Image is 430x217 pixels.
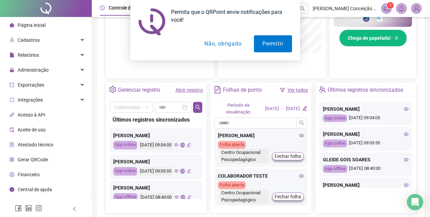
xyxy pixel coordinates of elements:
[254,35,292,52] button: Permitir
[275,193,301,200] span: Fechar folha
[323,130,409,138] div: [PERSON_NAME]
[214,102,262,116] div: Período de visualização:
[113,115,200,124] div: Últimos registros sincronizados
[10,68,14,72] span: lock
[139,141,172,149] div: [DATE] 09:04:05
[218,172,304,180] div: COLABORADOR TESTE
[175,87,203,93] a: Abrir registro
[187,169,191,173] span: edit
[35,205,42,212] span: instagram
[174,195,179,199] span: eye
[18,67,49,73] span: Administração
[323,140,347,147] div: App online
[299,133,304,138] span: eye
[113,132,199,139] div: [PERSON_NAME]
[218,132,304,139] div: [PERSON_NAME]
[196,35,250,52] button: Não, obrigado
[195,105,201,110] span: search
[220,189,269,204] div: Centro Ocupacional Psicopedagógico
[10,83,14,87] span: export
[113,193,138,202] div: App offline
[404,157,409,162] span: eye
[109,86,116,93] span: setting
[220,149,269,164] div: Centro Ocupacional Psicopedagógico
[319,86,326,93] span: team
[180,195,185,199] span: global
[323,140,409,147] div: [DATE] 09:03:55
[18,187,52,192] span: Central de ajuda
[138,8,166,35] img: notification icon
[288,87,308,93] a: Ver todos
[113,158,199,165] div: [PERSON_NAME]
[18,172,40,177] span: Financeiro
[218,141,246,149] div: Folha aberta
[323,114,347,122] div: App online
[118,84,160,96] div: Gerenciar registro
[72,206,77,211] span: left
[282,105,283,112] div: -
[404,132,409,137] span: eye
[10,97,14,102] span: sync
[174,143,178,147] span: eye
[18,97,43,103] span: Integrações
[272,152,304,160] button: Fechar folha
[10,112,14,117] span: api
[139,193,173,202] div: [DATE] 08:40:00
[187,143,191,147] span: edit
[323,114,409,122] div: [DATE] 09:04:05
[166,8,292,24] div: Permita que o QRPoint envie notificações para você!
[323,181,409,189] div: [PERSON_NAME]
[18,82,44,88] span: Exportações
[214,86,221,93] span: file-text
[113,141,137,149] div: App online
[404,107,409,111] span: eye
[18,157,48,162] span: Gerar QRCode
[328,84,403,96] div: Últimos registros sincronizados
[286,105,300,112] div: [DATE]
[272,193,304,201] button: Fechar folha
[10,172,14,177] span: dollar
[10,127,14,132] span: audit
[174,169,178,173] span: eye
[323,156,409,163] div: GLEIDE GOIS SOARES
[180,143,185,147] span: global
[323,165,409,173] div: [DATE] 08:40:00
[303,106,307,110] span: edit
[280,88,285,92] span: filter
[18,112,45,117] span: Acesso à API
[15,205,22,212] span: facebook
[18,127,46,132] span: Aceite de uso
[10,187,14,192] span: info-circle
[299,120,305,126] span: search
[187,195,191,199] span: edit
[25,205,32,212] span: linkedin
[323,165,347,173] div: App offline
[139,167,172,176] div: [DATE] 09:03:55
[275,152,301,160] span: Fechar folha
[10,142,14,147] span: solution
[10,157,14,162] span: qrcode
[323,105,409,113] div: [PERSON_NAME]
[218,181,246,189] div: Folha aberta
[265,105,279,112] div: [DATE]
[407,194,423,210] div: Open Intercom Messenger
[113,167,137,176] div: App online
[18,142,53,147] span: Atestado técnico
[404,183,409,187] span: eye
[113,184,199,192] div: [PERSON_NAME]
[299,174,304,178] span: eye
[223,84,262,96] div: Folhas de ponto
[180,169,185,173] span: global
